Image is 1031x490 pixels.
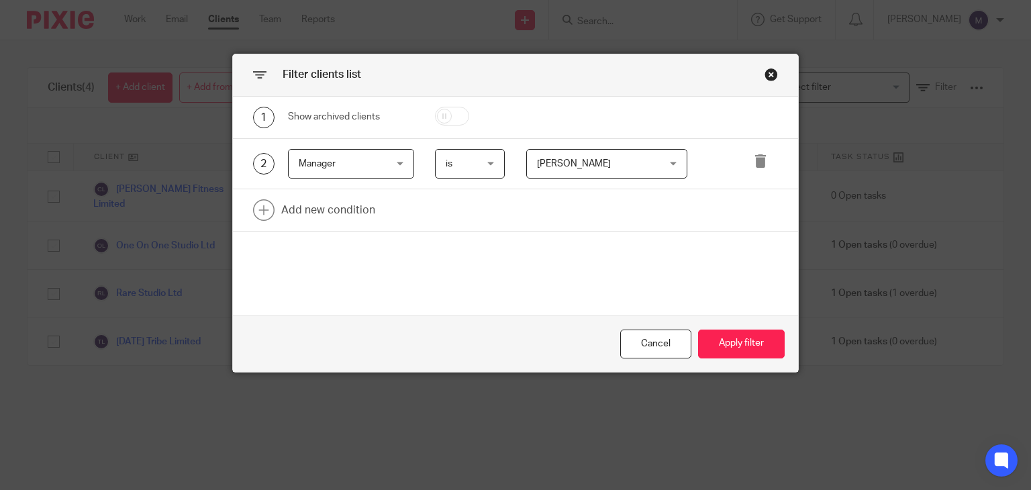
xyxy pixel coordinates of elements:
div: 1 [253,107,275,128]
button: Apply filter [698,330,785,358]
div: Close this dialog window [620,330,691,358]
div: Show archived clients [288,110,414,124]
span: is [446,159,452,168]
div: 2 [253,153,275,175]
div: Close this dialog window [765,68,778,81]
span: Manager [299,159,336,168]
span: Filter clients list [283,69,361,80]
span: [PERSON_NAME] [537,159,611,168]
